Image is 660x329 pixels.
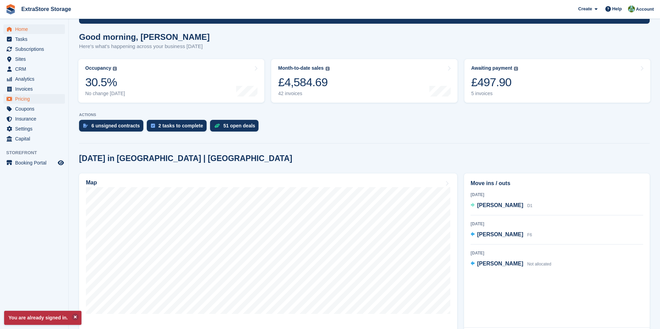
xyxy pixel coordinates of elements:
[3,114,65,124] a: menu
[15,74,56,84] span: Analytics
[3,74,65,84] a: menu
[147,120,210,135] a: 2 tasks to complete
[19,3,74,15] a: ExtraStore Storage
[3,24,65,34] a: menu
[464,59,650,103] a: Awaiting payment £497.90 5 invoices
[471,75,518,89] div: £497.90
[85,75,125,89] div: 30.5%
[79,113,650,117] p: ACTIONS
[15,44,56,54] span: Subscriptions
[15,94,56,104] span: Pricing
[15,124,56,134] span: Settings
[3,94,65,104] a: menu
[113,67,117,71] img: icon-info-grey-7440780725fd019a000dd9b08b2336e03edf1995a4989e88bcd33f0948082b44.svg
[471,221,643,227] div: [DATE]
[471,91,518,97] div: 5 invoices
[78,59,264,103] a: Occupancy 30.5% No change [DATE]
[636,6,654,13] span: Account
[3,84,65,94] a: menu
[79,32,210,42] h1: Good morning, [PERSON_NAME]
[477,202,523,208] span: [PERSON_NAME]
[4,311,81,325] p: You are already signed in.
[3,104,65,114] a: menu
[527,262,551,266] span: Not allocated
[471,201,532,210] a: [PERSON_NAME] D1
[612,5,622,12] span: Help
[79,43,210,50] p: Here's what's happening across your business [DATE]
[85,65,111,71] div: Occupancy
[15,24,56,34] span: Home
[271,59,457,103] a: Month-to-date sales £4,584.69 42 invoices
[3,158,65,168] a: menu
[210,120,262,135] a: 51 open deals
[15,54,56,64] span: Sites
[3,44,65,54] a: menu
[15,34,56,44] span: Tasks
[471,260,551,269] a: [PERSON_NAME] Not allocated
[471,65,513,71] div: Awaiting payment
[15,104,56,114] span: Coupons
[15,134,56,144] span: Capital
[278,65,323,71] div: Month-to-date sales
[3,124,65,134] a: menu
[5,4,16,14] img: stora-icon-8386f47178a22dfd0bd8f6a31ec36ba5ce8667c1dd55bd0f319d3a0aa187defe.svg
[214,123,220,128] img: deal-1b604bf984904fb50ccaf53a9ad4b4a5d6e5aea283cecdc64d6e3604feb123c2.svg
[278,91,329,97] div: 42 invoices
[15,84,56,94] span: Invoices
[223,123,255,128] div: 51 open deals
[15,114,56,124] span: Insurance
[471,192,643,198] div: [DATE]
[527,203,532,208] span: D1
[6,149,68,156] span: Storefront
[151,124,155,128] img: task-75834270c22a3079a89374b754ae025e5fb1db73e45f91037f5363f120a921f8.svg
[3,134,65,144] a: menu
[158,123,203,128] div: 2 tasks to complete
[91,123,140,128] div: 6 unsigned contracts
[278,75,329,89] div: £4,584.69
[326,67,330,71] img: icon-info-grey-7440780725fd019a000dd9b08b2336e03edf1995a4989e88bcd33f0948082b44.svg
[527,232,532,237] span: F6
[628,5,635,12] img: Jill Leckie
[514,67,518,71] img: icon-info-grey-7440780725fd019a000dd9b08b2336e03edf1995a4989e88bcd33f0948082b44.svg
[85,91,125,97] div: No change [DATE]
[578,5,592,12] span: Create
[79,154,292,163] h2: [DATE] in [GEOGRAPHIC_DATA] | [GEOGRAPHIC_DATA]
[57,159,65,167] a: Preview store
[471,230,532,239] a: [PERSON_NAME] F6
[477,231,523,237] span: [PERSON_NAME]
[471,250,643,256] div: [DATE]
[3,34,65,44] a: menu
[477,261,523,266] span: [PERSON_NAME]
[79,120,147,135] a: 6 unsigned contracts
[15,158,56,168] span: Booking Portal
[3,54,65,64] a: menu
[83,124,88,128] img: contract_signature_icon-13c848040528278c33f63329250d36e43548de30e8caae1d1a13099fd9432cc5.svg
[471,179,643,188] h2: Move ins / outs
[3,64,65,74] a: menu
[15,64,56,74] span: CRM
[86,180,97,186] h2: Map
